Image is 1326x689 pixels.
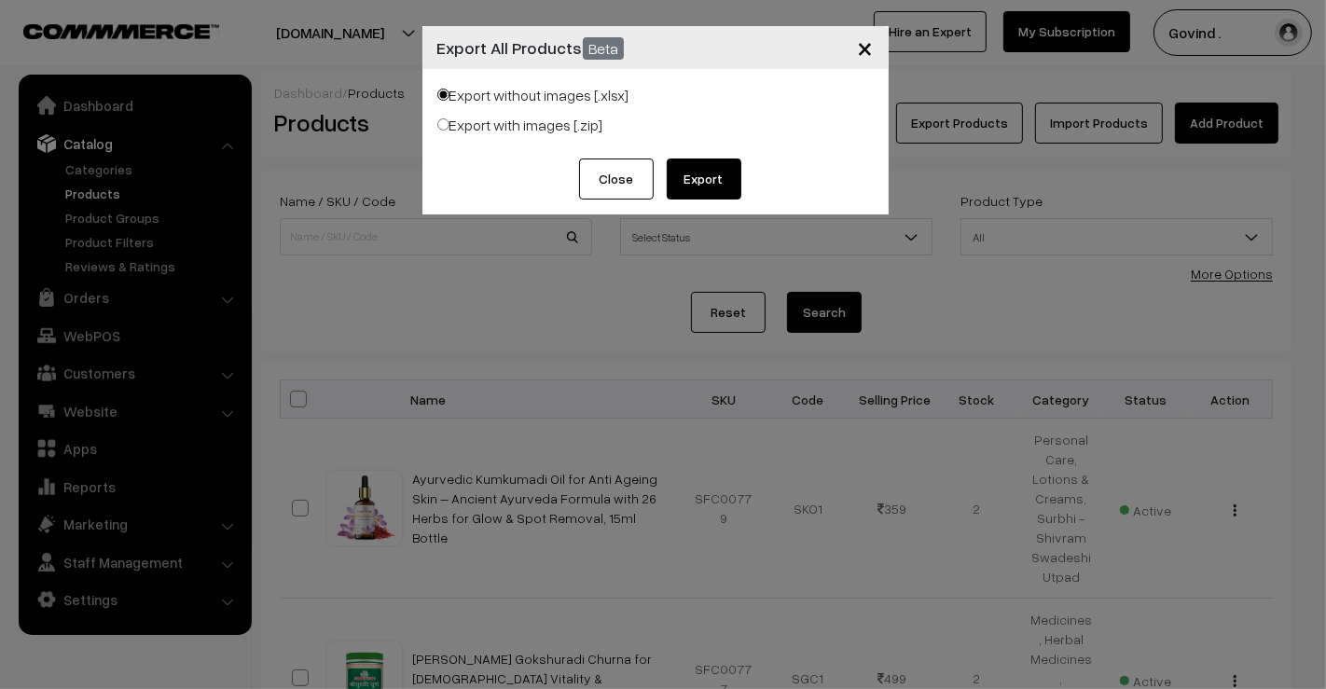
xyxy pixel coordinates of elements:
span: × [858,30,874,64]
button: Close [843,19,889,76]
button: Export [667,158,741,200]
input: Export without images [.xlsx] [437,89,449,101]
label: Export without images [.xlsx] [437,84,629,106]
input: Export with images [.zip] [437,118,449,131]
h4: Export All Products [437,34,625,61]
label: Export with images [.zip] [437,114,603,136]
span: Beta [583,37,625,60]
button: Close [579,158,654,200]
